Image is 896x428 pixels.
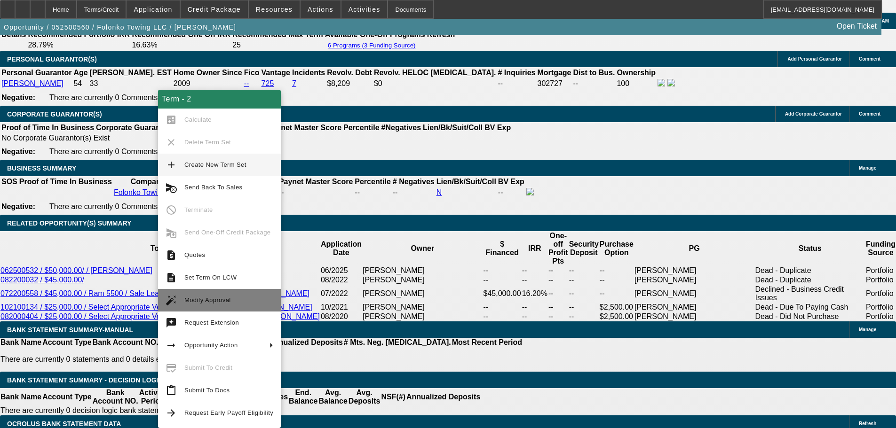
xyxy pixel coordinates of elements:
mat-icon: request_quote [166,249,177,261]
span: Add Corporate Guarantor [785,111,842,117]
span: Actions [308,6,333,13]
a: 7 [292,79,296,87]
img: facebook-icon.png [526,188,534,195]
span: RELATED OPPORTUNITY(S) SUMMARY [7,219,131,227]
span: Submit To Docs [184,387,230,394]
div: -- [355,188,390,197]
span: Manage [859,327,876,332]
span: Quotes [184,251,205,258]
button: Resources [249,0,300,18]
span: CORPORATE GUARANTOR(S) [7,110,102,118]
td: 100 [616,78,656,89]
span: Opportunity Action [184,342,238,349]
a: 082000404 / $25,000.00 / Select Appropriate Vendor / FOLONKO TOWING / [PERSON_NAME] [0,312,320,320]
td: $2,500.00 [599,303,634,312]
div: Term - 2 [158,90,281,109]
th: Avg. Deposits [348,388,381,406]
td: -- [599,285,634,303]
b: Mortgage [538,69,571,77]
td: [PERSON_NAME] [362,303,483,312]
th: One-off Profit Pts [548,231,569,266]
b: Lien/Bk/Suit/Coll [423,124,483,132]
td: Dead - Duplicate [754,275,865,285]
mat-icon: content_paste [166,385,177,396]
td: Portfolio [865,266,896,275]
th: Proof of Time In Business [1,123,95,132]
th: Account Type [42,388,92,406]
th: Security Deposit [569,231,599,266]
td: -- [522,275,548,285]
td: -- [483,275,522,285]
th: Activity Period [139,388,167,406]
td: -- [599,275,634,285]
p: There are currently 0 statements and 0 details entered on this opportunity [0,355,522,364]
b: Company [131,178,165,186]
span: Create New Term Set [184,161,246,168]
td: [PERSON_NAME] [362,285,483,303]
a: N [436,188,442,196]
b: Percentile [355,178,390,186]
span: There are currently 0 Comments entered on this opportunity [49,148,249,156]
a: 072200558 / $45,000.00 / Ram 5500 / Sale Leaseback / Folonko Towing / [PERSON_NAME] [0,289,309,297]
div: -- [393,188,435,197]
b: Lien/Bk/Suit/Coll [436,178,496,186]
span: BANK STATEMENT SUMMARY-MANUAL [7,326,133,334]
img: facebook-icon.png [658,79,665,86]
span: 2009 [174,79,190,87]
a: 062500532 / $50,000.00/ / [PERSON_NAME] [0,266,152,274]
td: -- [548,266,569,275]
th: Status [754,231,865,266]
b: #Negatives [381,124,421,132]
span: Activities [349,6,381,13]
a: -- [244,79,249,87]
td: Portfolio [865,303,896,312]
td: 10/2021 [320,303,362,312]
th: IRR [522,231,548,266]
span: PERSONAL GUARANTOR(S) [7,55,97,63]
span: Application [134,6,172,13]
mat-icon: try [166,317,177,328]
th: Proof of Time In Business [19,177,112,187]
span: There are currently 0 Comments entered on this opportunity [49,202,249,210]
td: 28.79% [27,40,130,50]
a: [PERSON_NAME] [1,79,63,87]
button: Credit Package [181,0,248,18]
span: Manage [859,165,876,171]
td: [PERSON_NAME] [634,312,755,321]
td: -- [569,275,599,285]
b: Corporate Guarantor [96,124,170,132]
span: Set Term On LCW [184,274,237,281]
mat-icon: arrow_forward [166,407,177,419]
button: Actions [301,0,341,18]
th: Most Recent Period [452,338,523,347]
td: -- [569,303,599,312]
td: 25 [232,40,324,50]
td: [PERSON_NAME] [362,275,483,285]
td: [PERSON_NAME] [634,275,755,285]
td: -- [599,266,634,275]
td: Declined - Business Credit Issues [754,285,865,303]
span: Bank Statement Summary - Decision Logic [7,376,163,384]
td: -- [483,303,522,312]
td: Dead - Did Not Purchase [754,312,865,321]
th: # Mts. Neg. [MEDICAL_DATA]. [343,338,452,347]
button: Application [127,0,179,18]
button: Activities [341,0,388,18]
a: 725 [262,79,274,87]
td: -- [522,312,548,321]
b: Paynet Master Score [279,178,353,186]
mat-icon: auto_fix_high [166,295,177,306]
b: # Negatives [393,178,435,186]
td: -- [573,78,616,89]
td: 54 [73,78,88,89]
span: There are currently 0 Comments entered on this opportunity [49,93,249,101]
td: -- [483,266,522,275]
th: End. Balance [288,388,318,406]
b: BV Exp [484,124,511,132]
b: BV Exp [498,178,524,186]
b: Paynet Master Score [268,124,341,132]
td: [PERSON_NAME] [634,303,755,312]
td: $45,000.00 [483,285,522,303]
span: Send Back To Sales [184,184,242,191]
td: [PERSON_NAME] [362,312,483,321]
